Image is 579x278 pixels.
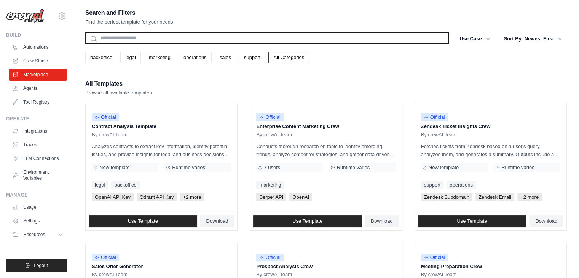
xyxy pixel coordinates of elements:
[371,218,393,224] span: Download
[268,52,309,63] a: All Categories
[9,139,67,151] a: Traces
[9,166,67,184] a: Environment Variables
[256,181,284,189] a: marketing
[256,254,284,261] span: Official
[529,215,563,227] a: Download
[172,165,205,171] span: Runtime varies
[6,9,44,23] img: Logo
[429,165,459,171] span: New template
[144,52,175,63] a: marketing
[418,215,526,227] a: Use Template
[85,18,173,26] p: Find the perfect template for your needs
[264,165,280,171] span: 7 users
[421,193,472,201] span: Zendesk Subdomain
[256,142,396,158] p: Conducts thorough research on topic to identify emerging trends, analyze competitor strategies, a...
[289,193,312,201] span: OpenAI
[206,218,228,224] span: Download
[92,272,128,278] span: By crewAI Team
[455,32,495,46] button: Use Case
[92,142,231,158] p: Analyzes contracts to extract key information, identify potential issues, and provide insights fo...
[337,165,370,171] span: Runtime varies
[9,228,67,241] button: Resources
[421,272,457,278] span: By crewAI Team
[92,263,231,270] p: Sales Offer Generator
[92,254,119,261] span: Official
[179,52,212,63] a: operations
[421,113,448,121] span: Official
[180,193,204,201] span: +2 more
[85,78,152,89] h2: All Templates
[6,192,67,198] div: Manage
[215,52,236,63] a: sales
[292,218,322,224] span: Use Template
[9,41,67,53] a: Automations
[457,218,487,224] span: Use Template
[256,263,396,270] p: Prospect Analysis Crew
[9,125,67,137] a: Integrations
[253,215,362,227] a: Use Template
[9,55,67,67] a: Crew Studio
[256,193,286,201] span: Serper API
[447,181,476,189] a: operations
[421,142,560,158] p: Fetches tickets from Zendesk based on a user's query, analyzes them, and generates a summary. Out...
[256,123,396,130] p: Enterprise Content Marketing Crew
[200,215,234,227] a: Download
[9,96,67,108] a: Tool Registry
[256,272,292,278] span: By crewAI Team
[9,215,67,227] a: Settings
[475,193,514,201] span: Zendesk Email
[256,113,284,121] span: Official
[421,123,560,130] p: Zendesk Ticket Insights Crew
[111,181,139,189] a: backoffice
[9,152,67,165] a: LLM Connections
[92,132,128,138] span: By crewAI Team
[99,165,129,171] span: New template
[92,181,108,189] a: legal
[34,262,48,268] span: Logout
[120,52,140,63] a: legal
[92,123,231,130] p: Contract Analysis Template
[421,181,443,189] a: support
[128,218,158,224] span: Use Template
[501,165,534,171] span: Runtime varies
[9,201,67,213] a: Usage
[535,218,557,224] span: Download
[517,193,542,201] span: +2 more
[9,82,67,94] a: Agents
[365,215,399,227] a: Download
[6,259,67,272] button: Logout
[421,254,448,261] span: Official
[239,52,265,63] a: support
[92,193,134,201] span: OpenAI API Key
[89,215,197,227] a: Use Template
[6,116,67,122] div: Operate
[421,263,560,270] p: Meeting Preparation Crew
[92,113,119,121] span: Official
[9,69,67,81] a: Marketplace
[421,132,457,138] span: By crewAI Team
[256,132,292,138] span: By crewAI Team
[6,32,67,38] div: Build
[85,89,152,97] p: Browse all available templates
[85,8,173,18] h2: Search and Filters
[499,32,567,46] button: Sort By: Newest First
[23,232,45,238] span: Resources
[137,193,177,201] span: Qdrant API Key
[85,52,117,63] a: backoffice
